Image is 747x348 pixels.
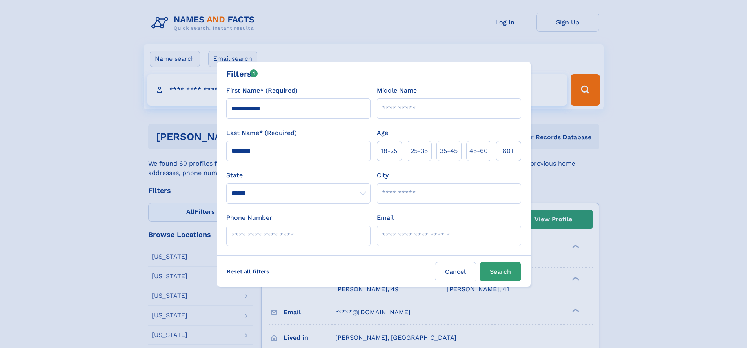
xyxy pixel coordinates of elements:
[435,262,476,281] label: Cancel
[377,128,388,138] label: Age
[226,68,258,80] div: Filters
[226,171,371,180] label: State
[440,146,458,156] span: 35‑45
[377,86,417,95] label: Middle Name
[226,86,298,95] label: First Name* (Required)
[381,146,397,156] span: 18‑25
[480,262,521,281] button: Search
[222,262,274,281] label: Reset all filters
[377,213,394,222] label: Email
[469,146,488,156] span: 45‑60
[411,146,428,156] span: 25‑35
[503,146,514,156] span: 60+
[226,213,272,222] label: Phone Number
[226,128,297,138] label: Last Name* (Required)
[377,171,389,180] label: City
